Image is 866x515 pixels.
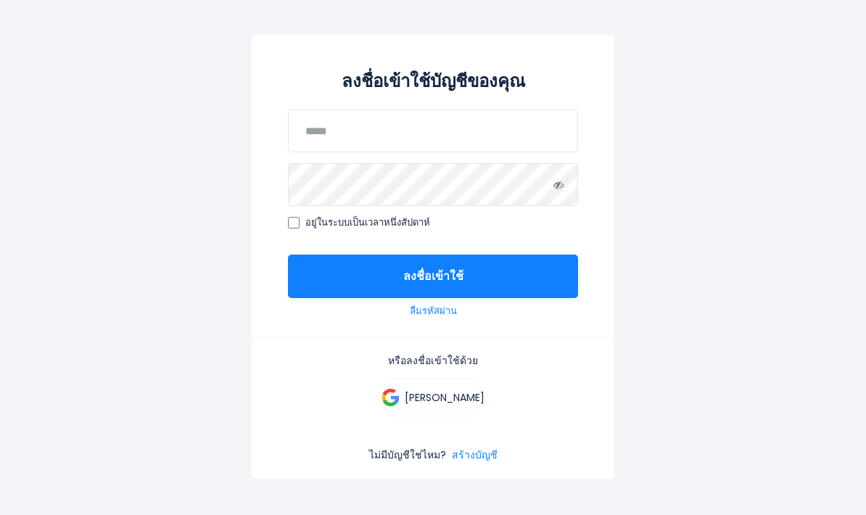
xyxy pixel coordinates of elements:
a: [PERSON_NAME] [388,379,477,417]
input: อยู่ในระบบเป็นเวลาหนึ่งสัปดาห์ [288,218,300,229]
button: ลงชื่อเข้าใช้ [288,255,578,299]
font: ลืมรหัสผ่าน [410,305,457,318]
font: ลงชื่อเข้าใช้ [403,268,463,285]
font: อยู่ในระบบเป็นเวลาหนึ่งสัปดาห์ [305,216,430,230]
font: สร้างบัญชี [452,448,498,463]
font: หรือลงชื่อเข้าใช้ด้วย [388,354,478,368]
a: สร้างบัญชี [452,449,498,462]
font: ไม่มีบัญชีใช่ไหม? [369,448,446,463]
font: ลงชื่อเข้าใช้บัญชีของคุณ [342,70,525,94]
font: [PERSON_NAME] [405,391,484,405]
a: ลืมรหัสผ่าน [410,306,457,318]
